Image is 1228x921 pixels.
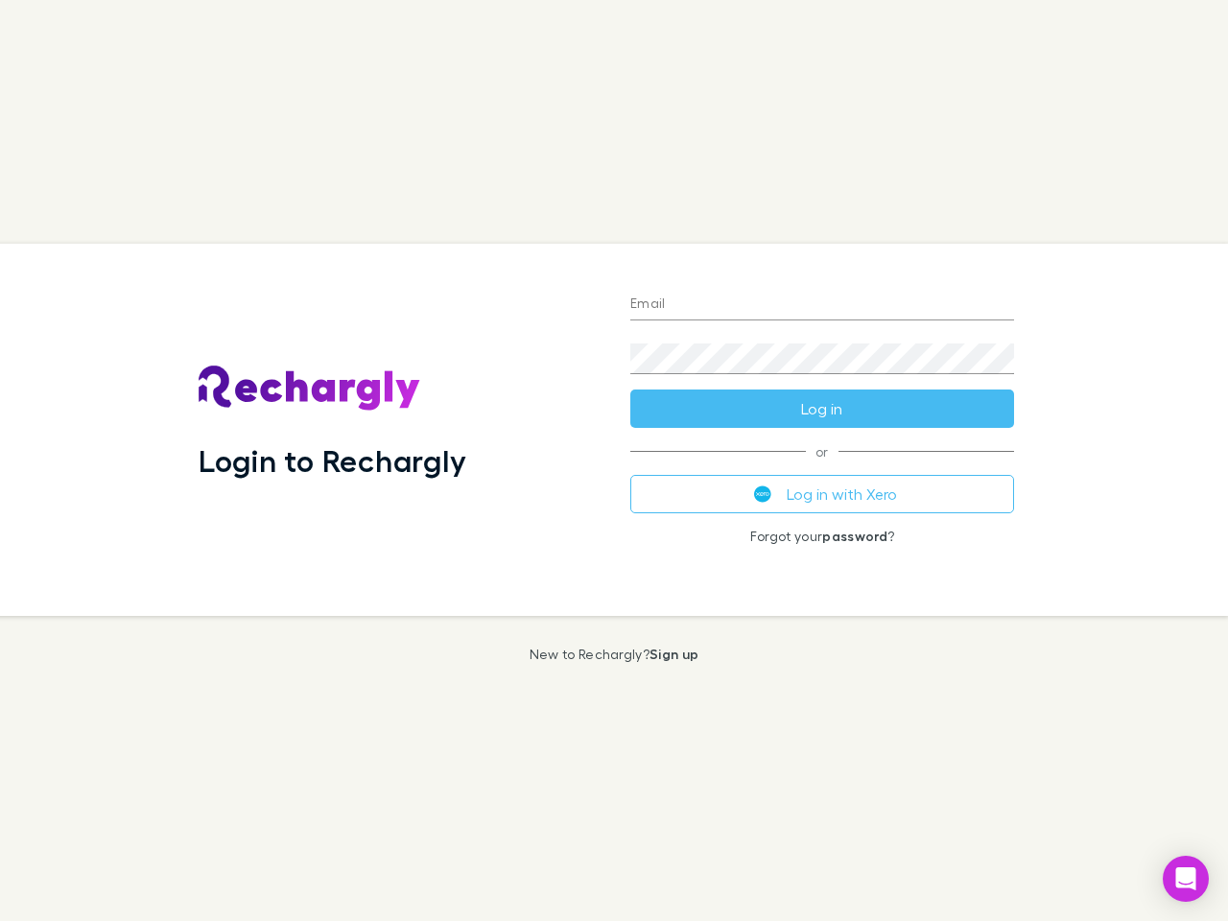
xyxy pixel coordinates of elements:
div: Open Intercom Messenger [1163,856,1209,902]
h1: Login to Rechargly [199,442,466,479]
p: Forgot your ? [630,529,1014,544]
span: or [630,451,1014,452]
p: New to Rechargly? [530,647,699,662]
a: Sign up [649,646,698,662]
img: Rechargly's Logo [199,366,421,412]
button: Log in with Xero [630,475,1014,513]
img: Xero's logo [754,485,771,503]
button: Log in [630,390,1014,428]
a: password [822,528,887,544]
